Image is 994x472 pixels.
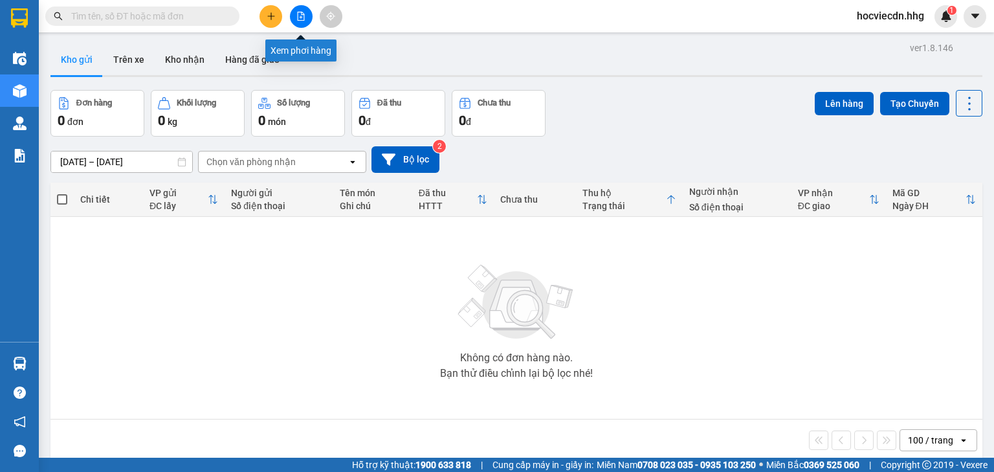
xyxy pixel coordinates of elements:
[958,435,969,445] svg: open
[466,117,471,127] span: đ
[13,84,27,98] img: warehouse-icon
[326,12,335,21] span: aim
[215,44,290,75] button: Hàng đã giao
[798,201,869,211] div: ĐC giao
[460,353,573,363] div: Không có đơn hàng nào.
[71,9,224,23] input: Tìm tên, số ĐT hoặc mã đơn
[964,5,986,28] button: caret-down
[969,10,981,22] span: caret-down
[13,357,27,370] img: warehouse-icon
[267,12,276,21] span: plus
[149,201,208,211] div: ĐC lấy
[103,44,155,75] button: Trên xe
[419,188,478,198] div: Đã thu
[433,140,446,153] sup: 2
[500,194,569,205] div: Chưa thu
[940,10,952,22] img: icon-new-feature
[340,188,405,198] div: Tên món
[13,149,27,163] img: solution-icon
[50,90,144,137] button: Đơn hàng0đơn
[50,44,103,75] button: Kho gửi
[846,8,934,24] span: hocviecdn.hhg
[419,201,478,211] div: HTTT
[149,188,208,198] div: VP gửi
[689,202,785,212] div: Số điện thoại
[478,98,511,107] div: Chưa thu
[231,201,327,211] div: Số điện thoại
[260,5,282,28] button: plus
[320,5,342,28] button: aim
[371,146,439,173] button: Bộ lọc
[815,92,874,115] button: Lên hàng
[412,183,494,217] th: Toggle SortBy
[637,460,756,470] strong: 0708 023 035 - 0935 103 250
[892,188,966,198] div: Mã GD
[869,458,871,472] span: |
[51,152,192,172] input: Select a date range.
[14,445,26,457] span: message
[76,98,112,107] div: Đơn hàng
[151,90,245,137] button: Khối lượng0kg
[14,387,26,399] span: question-circle
[58,113,65,128] span: 0
[13,52,27,65] img: warehouse-icon
[576,183,683,217] th: Toggle SortBy
[231,188,327,198] div: Người gửi
[14,416,26,428] span: notification
[440,368,593,379] div: Bạn thử điều chỉnh lại bộ lọc nhé!
[351,90,445,137] button: Đã thu0đ
[158,113,165,128] span: 0
[910,41,953,55] div: ver 1.8.146
[277,98,310,107] div: Số lượng
[67,117,83,127] span: đơn
[804,460,859,470] strong: 0369 525 060
[352,458,471,472] span: Hỗ trợ kỹ thuật:
[597,458,756,472] span: Miền Nam
[892,201,966,211] div: Ngày ĐH
[359,113,366,128] span: 0
[415,460,471,470] strong: 1900 633 818
[452,90,546,137] button: Chưa thu0đ
[251,90,345,137] button: Số lượng0món
[13,117,27,130] img: warehouse-icon
[168,117,177,127] span: kg
[886,183,982,217] th: Toggle SortBy
[143,183,225,217] th: Toggle SortBy
[11,8,28,28] img: logo-vxr
[689,186,785,197] div: Người nhận
[947,6,956,15] sup: 1
[759,462,763,467] span: ⚪️
[922,460,931,469] span: copyright
[766,458,859,472] span: Miền Bắc
[880,92,949,115] button: Tạo Chuyến
[492,458,593,472] span: Cung cấp máy in - giấy in:
[296,12,305,21] span: file-add
[908,434,953,447] div: 100 / trang
[582,188,666,198] div: Thu hộ
[290,5,313,28] button: file-add
[268,117,286,127] span: món
[459,113,466,128] span: 0
[340,201,405,211] div: Ghi chú
[258,113,265,128] span: 0
[452,257,581,348] img: svg+xml;base64,PHN2ZyBjbGFzcz0ibGlzdC1wbHVnX19zdmciIHhtbG5zPSJodHRwOi8vd3d3LnczLm9yZy8yMDAwL3N2Zy...
[582,201,666,211] div: Trạng thái
[54,12,63,21] span: search
[348,157,358,167] svg: open
[949,6,954,15] span: 1
[798,188,869,198] div: VP nhận
[155,44,215,75] button: Kho nhận
[791,183,886,217] th: Toggle SortBy
[177,98,216,107] div: Khối lượng
[366,117,371,127] span: đ
[377,98,401,107] div: Đã thu
[80,194,137,205] div: Chi tiết
[206,155,296,168] div: Chọn văn phòng nhận
[481,458,483,472] span: |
